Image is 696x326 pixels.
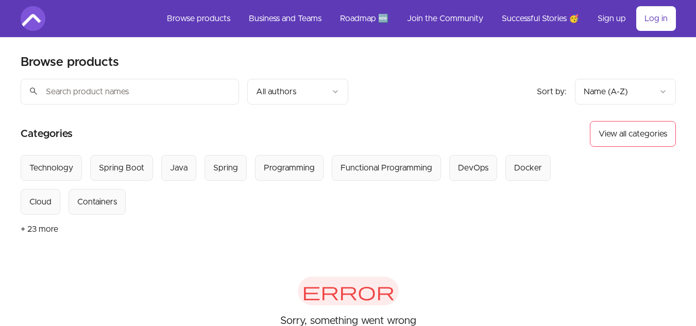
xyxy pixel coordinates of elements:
[332,6,397,31] a: Roadmap 🆕
[264,162,315,174] div: Programming
[341,162,432,174] div: Functional Programming
[298,277,399,305] span: error
[21,121,73,147] h2: Categories
[159,6,239,31] a: Browse products
[213,162,238,174] div: Spring
[241,6,330,31] a: Business and Teams
[21,54,119,71] h1: Browse products
[159,6,676,31] nav: Main
[247,79,348,105] button: Filter by author
[29,84,38,98] span: search
[170,162,188,174] div: Java
[29,196,52,208] div: Cloud
[77,196,117,208] div: Containers
[636,6,676,31] a: Log in
[537,88,567,96] span: Sort by:
[514,162,542,174] div: Docker
[29,162,73,174] div: Technology
[21,6,45,31] img: Amigoscode logo
[21,79,239,105] input: Search product names
[590,121,676,147] button: View all categories
[99,162,144,174] div: Spring Boot
[589,6,634,31] a: Sign up
[399,6,491,31] a: Join the Community
[494,6,587,31] a: Successful Stories 🥳
[21,215,58,244] button: + 23 more
[575,79,676,105] button: Product sort options
[458,162,488,174] div: DevOps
